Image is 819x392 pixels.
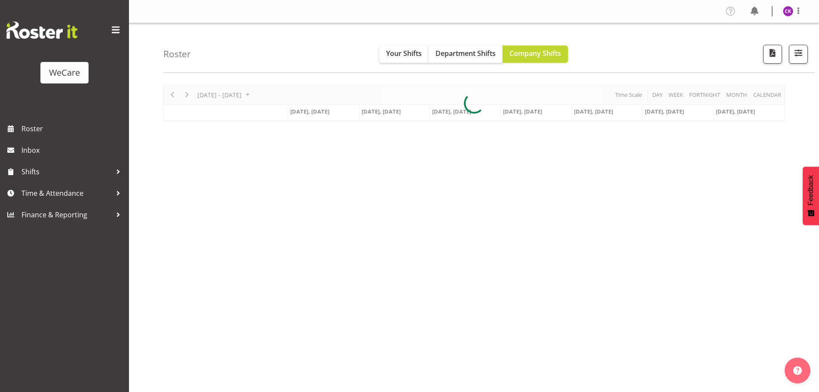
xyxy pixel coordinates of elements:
[783,6,793,16] img: chloe-kim10479.jpg
[503,46,568,63] button: Company Shifts
[429,46,503,63] button: Department Shifts
[379,46,429,63] button: Your Shifts
[789,45,808,64] button: Filter Shifts
[386,49,422,58] span: Your Shifts
[49,66,80,79] div: WeCare
[763,45,782,64] button: Download a PDF of the roster according to the set date range.
[21,187,112,200] span: Time & Attendance
[793,366,802,375] img: help-xxl-2.png
[509,49,561,58] span: Company Shifts
[21,122,125,135] span: Roster
[6,22,77,39] img: Rosterit website logo
[21,144,125,157] span: Inbox
[807,175,815,205] span: Feedback
[436,49,496,58] span: Department Shifts
[21,208,112,221] span: Finance & Reporting
[163,49,191,59] h4: Roster
[803,167,819,225] button: Feedback - Show survey
[21,165,112,178] span: Shifts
